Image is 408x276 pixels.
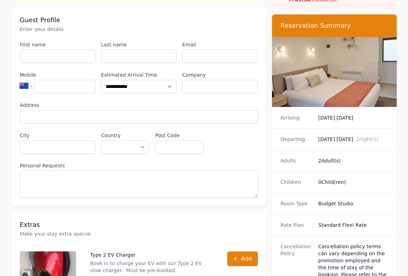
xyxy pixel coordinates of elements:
[318,114,388,121] dd: [DATE] [DATE]
[20,16,258,24] h3: Guest Profile
[280,157,313,164] dt: Adults
[101,132,150,139] label: Country
[182,71,258,78] label: Company
[241,255,252,263] span: Add
[20,102,258,109] label: Address
[280,222,313,229] dt: Rate Plan
[20,41,95,48] label: First name
[20,220,258,229] h3: Extras
[20,71,95,78] label: Mobile
[280,179,313,186] dt: Children
[318,200,388,207] dd: Budget Studio
[280,21,388,30] h3: Reservation Summary
[356,136,378,142] span: 1 night(s)
[318,222,388,229] dd: Standard Flexi Rate
[318,179,388,186] dd: 0 Child(ren)
[280,136,313,143] dt: Departing
[155,132,204,139] label: Post Code
[20,132,95,139] label: City
[20,230,258,237] p: Make your stay extra special
[227,251,258,266] button: Add
[280,114,313,121] dt: Arriving
[318,157,388,164] dd: 2 Adult(s)
[280,200,313,207] dt: Room Type
[101,71,177,78] label: Estimated Arrival Time
[20,162,258,169] label: Personal Requests
[272,37,397,107] img: Budget Studio
[90,260,213,274] p: Book in to charge your EV with our Type 2 EV slow charger. Must be pre-booked.
[90,251,213,258] p: Type 2 EV Charger
[318,136,388,143] dd: [DATE] [DATE]
[20,26,258,33] p: Enter your details
[182,41,258,48] label: Email
[101,41,177,48] label: Last name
